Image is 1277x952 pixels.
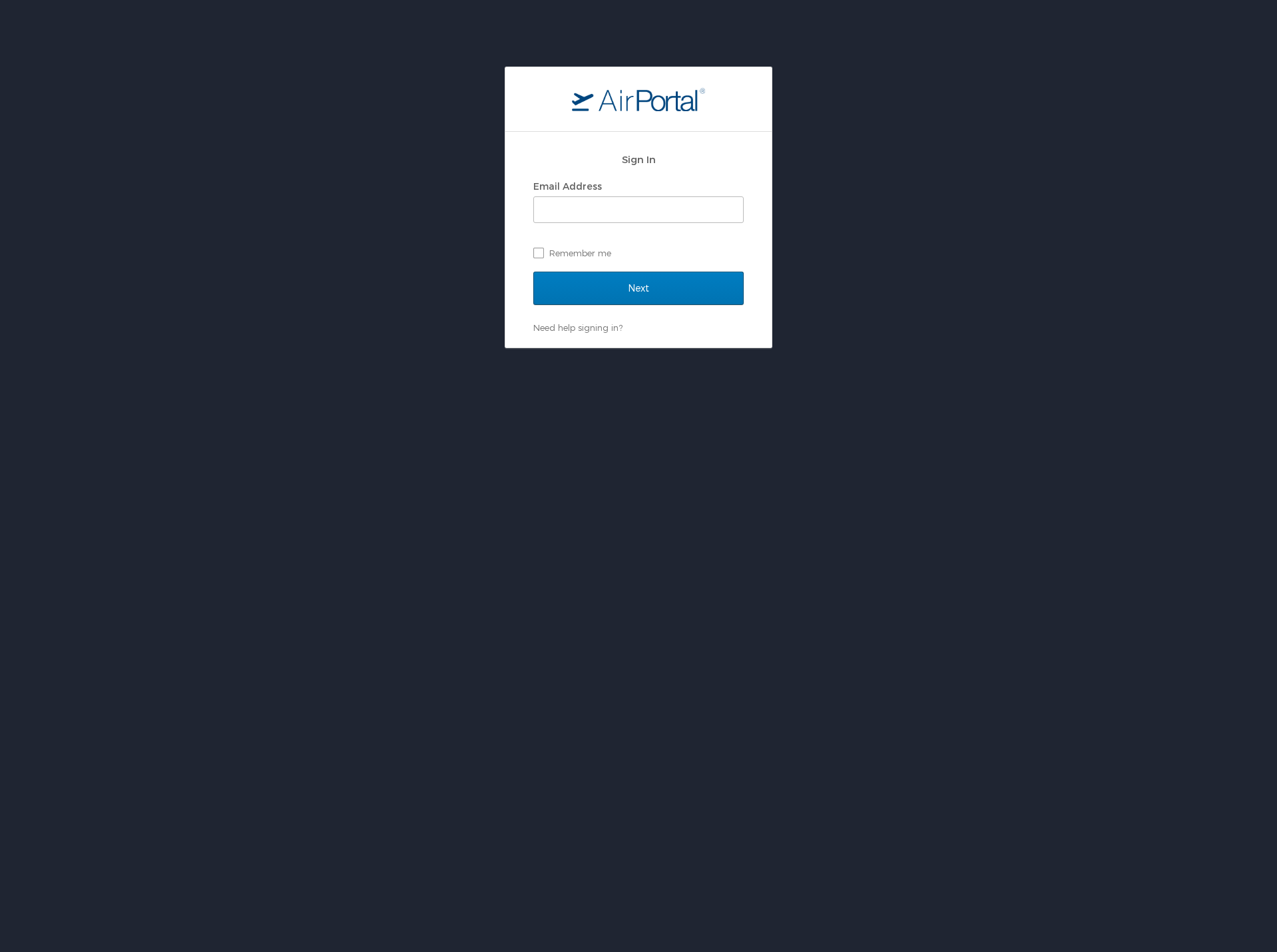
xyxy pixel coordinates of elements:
a: Need help signing in? [533,322,623,333]
img: logo [572,87,705,111]
input: Next [533,272,744,305]
label: Remember me [533,243,744,263]
h2: Sign In [533,152,744,167]
label: Email Address [533,180,602,192]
